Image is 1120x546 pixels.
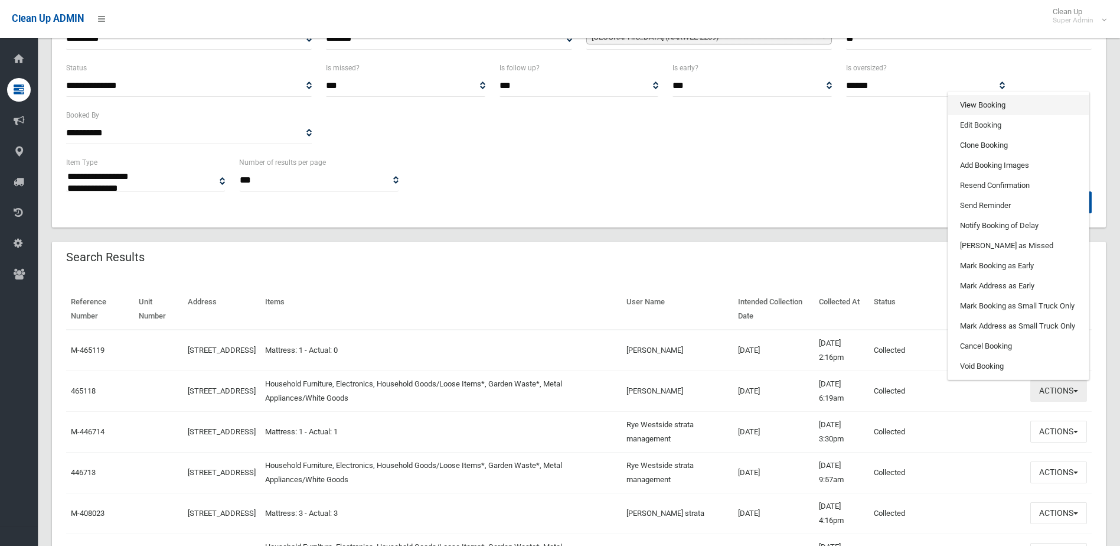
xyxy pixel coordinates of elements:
small: Super Admin [1053,16,1093,25]
th: Status [869,289,1026,330]
td: [DATE] 4:16pm [814,493,868,534]
label: Is follow up? [499,61,540,74]
a: [STREET_ADDRESS] [188,386,256,395]
a: M-465119 [71,346,105,355]
td: [DATE] 3:30pm [814,411,868,452]
a: [STREET_ADDRESS] [188,509,256,518]
td: [DATE] [733,330,815,371]
a: [STREET_ADDRESS] [188,427,256,436]
td: Household Furniture, Electronics, Household Goods/Loose Items*, Garden Waste*, Metal Appliances/W... [260,370,621,411]
button: Actions [1030,502,1087,524]
a: M-408023 [71,509,105,518]
label: Is early? [672,61,698,74]
td: Collected [869,493,1026,534]
a: Resend Confirmation [948,175,1089,196]
button: Actions [1030,380,1087,402]
label: Is oversized? [846,61,887,74]
td: [DATE] 2:16pm [814,330,868,371]
a: View Booking [948,95,1089,115]
a: Send Reminder [948,196,1089,216]
th: Collected At [814,289,868,330]
th: Address [183,289,260,330]
a: 446713 [71,468,96,477]
a: Cancel Booking [948,336,1089,356]
a: [PERSON_NAME] as Missed [948,236,1089,256]
td: Collected [869,411,1026,452]
td: [PERSON_NAME] [622,330,733,371]
td: [DATE] 6:19am [814,370,868,411]
label: Item Type [66,156,97,169]
button: Actions [1030,421,1087,443]
header: Search Results [52,246,159,269]
label: Is missed? [326,61,360,74]
td: Rye Westside strata management [622,452,733,493]
td: [PERSON_NAME] [622,370,733,411]
td: Collected [869,330,1026,371]
td: Collected [869,370,1026,411]
td: [DATE] [733,411,815,452]
label: Booked By [66,109,99,122]
td: Mattress: 3 - Actual: 3 [260,493,621,534]
a: Clone Booking [948,135,1089,155]
a: [STREET_ADDRESS] [188,346,256,355]
th: Unit Number [134,289,183,330]
td: Mattress: 1 - Actual: 0 [260,330,621,371]
td: [PERSON_NAME] strata [622,493,733,534]
a: Notify Booking of Delay [948,216,1089,236]
label: Number of results per page [239,156,326,169]
a: Mark Booking as Early [948,256,1089,276]
span: Clean Up ADMIN [12,13,84,24]
label: Status [66,61,87,74]
th: Intended Collection Date [733,289,815,330]
a: Mark Address as Small Truck Only [948,316,1089,336]
th: Reference Number [66,289,134,330]
td: [DATE] [733,452,815,493]
td: Rye Westside strata management [622,411,733,452]
td: [DATE] 9:57am [814,452,868,493]
a: Add Booking Images [948,155,1089,175]
a: [STREET_ADDRESS] [188,468,256,477]
td: Household Furniture, Electronics, Household Goods/Loose Items*, Garden Waste*, Metal Appliances/W... [260,452,621,493]
td: [DATE] [733,370,815,411]
a: Void Booking [948,356,1089,376]
a: Edit Booking [948,115,1089,135]
a: Mark Address as Early [948,276,1089,296]
a: Mark Booking as Small Truck Only [948,296,1089,316]
a: M-446714 [71,427,105,436]
td: Collected [869,452,1026,493]
th: Items [260,289,621,330]
td: [DATE] [733,493,815,534]
td: Mattress: 1 - Actual: 1 [260,411,621,452]
span: Clean Up [1047,7,1105,25]
a: 465118 [71,386,96,395]
button: Actions [1030,461,1087,483]
th: User Name [622,289,733,330]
